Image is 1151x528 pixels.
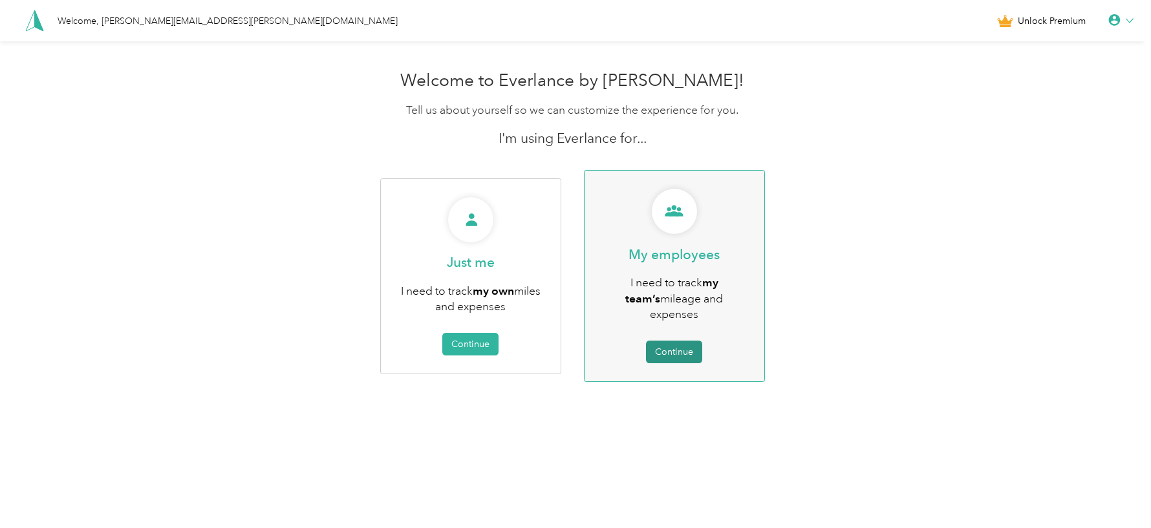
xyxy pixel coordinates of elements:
p: Tell us about yourself so we can customize the experience for you. [286,102,859,118]
p: Just me [447,253,495,271]
iframe: Everlance-gr Chat Button Frame [1079,456,1151,528]
span: I need to track mileage and expenses [625,275,723,321]
p: I'm using Everlance for... [286,129,859,147]
p: My employees [629,246,720,264]
b: my team’s [625,275,718,305]
button: Continue [442,333,499,355]
div: Welcome, [PERSON_NAME][EMAIL_ADDRESS][PERSON_NAME][DOMAIN_NAME] [58,14,398,28]
span: I need to track miles and expenses [401,284,541,314]
button: Continue [646,341,702,363]
span: Unlock Premium [1018,14,1086,28]
h1: Welcome to Everlance by [PERSON_NAME]! [286,70,859,91]
b: my own [473,284,514,297]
